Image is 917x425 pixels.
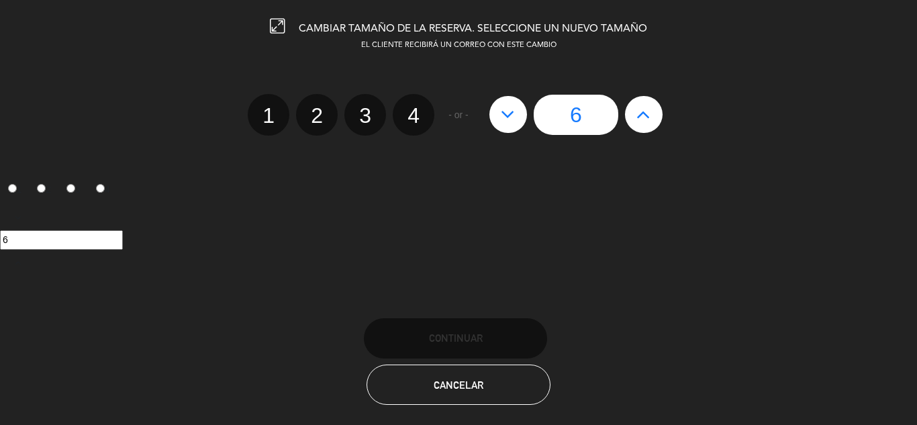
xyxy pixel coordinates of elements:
[8,184,17,193] input: 1
[296,94,338,136] label: 2
[393,94,434,136] label: 4
[96,184,105,193] input: 4
[37,184,46,193] input: 2
[88,178,117,201] label: 4
[344,94,386,136] label: 3
[66,184,75,193] input: 3
[434,379,483,391] span: Cancelar
[299,23,647,34] span: CAMBIAR TAMAÑO DE LA RESERVA. SELECCIONE UN NUEVO TAMAÑO
[248,94,289,136] label: 1
[364,318,547,359] button: Continuar
[30,178,59,201] label: 2
[361,42,557,49] span: EL CLIENTE RECIBIRÁ UN CORREO CON ESTE CAMBIO
[448,107,469,123] span: - or -
[367,365,550,405] button: Cancelar
[59,178,89,201] label: 3
[429,332,483,344] span: Continuar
